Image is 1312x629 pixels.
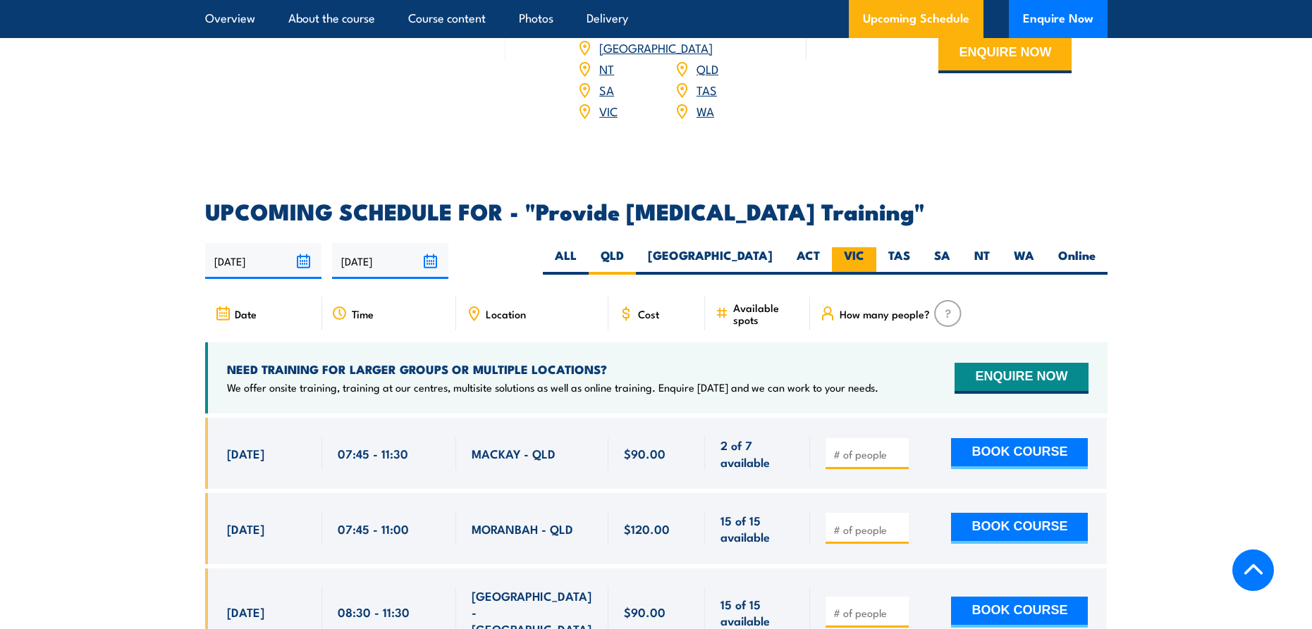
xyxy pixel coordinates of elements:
[876,247,922,275] label: TAS
[227,380,878,394] p: We offer onsite training, training at our centres, multisite solutions as well as online training...
[922,247,962,275] label: SA
[227,361,878,377] h4: NEED TRAINING FOR LARGER GROUPS OR MULTIPLE LOCATIONS?
[697,60,718,77] a: QLD
[938,35,1072,73] button: ENQUIRE NOW
[1002,247,1046,275] label: WA
[962,247,1002,275] label: NT
[832,247,876,275] label: VIC
[840,308,930,320] span: How many people?
[833,523,904,537] input: # of people
[486,308,526,320] span: Location
[599,60,614,77] a: NT
[589,247,636,275] label: QLD
[697,102,714,119] a: WA
[624,604,666,620] span: $90.00
[338,521,409,537] span: 07:45 - 11:00
[638,308,659,320] span: Cost
[624,445,666,461] span: $90.00
[352,308,374,320] span: Time
[721,596,795,629] span: 15 of 15 available
[833,447,904,461] input: # of people
[205,201,1108,220] h2: UPCOMING SCHEDULE FOR - "Provide [MEDICAL_DATA] Training"
[472,521,573,537] span: MORANBAH - QLD
[1046,247,1108,275] label: Online
[543,247,589,275] label: ALL
[332,243,448,279] input: To date
[697,81,717,98] a: TAS
[227,604,264,620] span: [DATE]
[951,513,1088,544] button: BOOK COURSE
[951,438,1088,469] button: BOOK COURSE
[235,308,257,320] span: Date
[733,301,800,325] span: Available spots
[205,243,321,279] input: From date
[599,81,614,98] a: SA
[955,363,1088,394] button: ENQUIRE NOW
[227,521,264,537] span: [DATE]
[599,39,713,56] a: [GEOGRAPHIC_DATA]
[636,247,785,275] label: [GEOGRAPHIC_DATA]
[338,445,408,461] span: 07:45 - 11:30
[833,606,904,620] input: # of people
[624,521,670,537] span: $120.00
[721,437,795,470] span: 2 of 7 available
[599,102,618,119] a: VIC
[951,597,1088,628] button: BOOK COURSE
[785,247,832,275] label: ACT
[472,445,556,461] span: MACKAY - QLD
[338,604,410,620] span: 08:30 - 11:30
[721,512,795,545] span: 15 of 15 available
[227,445,264,461] span: [DATE]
